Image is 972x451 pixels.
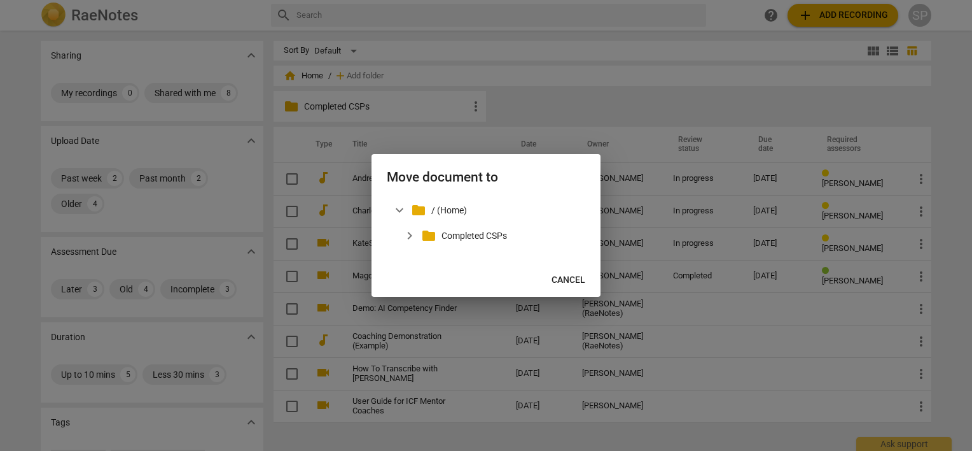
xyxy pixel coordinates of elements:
[441,229,580,243] p: Completed CSPs
[392,203,407,218] span: expand_more
[431,204,580,217] p: / (Home)
[387,169,585,185] h2: Move document to
[411,203,426,218] span: folder
[402,228,417,243] span: expand_more
[421,228,436,243] span: folder
[552,274,585,287] span: Cancel
[541,269,595,292] button: Cancel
